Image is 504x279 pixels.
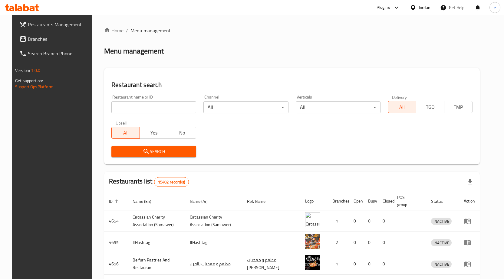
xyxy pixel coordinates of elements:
[111,80,473,89] h2: Restaurant search
[133,198,159,205] span: Name (En)
[463,175,477,189] div: Export file
[363,253,378,275] td: 0
[349,192,363,210] th: Open
[128,253,185,275] td: Belfurn Pastries And Restaurant
[464,260,475,268] div: Menu
[140,127,168,139] button: Yes
[154,179,189,185] span: 15402 record(s)
[328,232,349,253] td: 2
[130,27,171,34] span: Menu management
[104,253,128,275] td: 4656
[247,198,273,205] span: Ref. Name
[377,4,390,11] div: Plugins
[128,210,185,232] td: ​Circassian ​Charity ​Association​ (Samawer)
[419,103,442,112] span: TGO
[431,261,452,268] span: INACTIVE
[126,27,128,34] li: /
[104,27,480,34] nav: breadcrumb
[392,95,407,99] label: Delivery
[170,128,194,137] span: No
[363,232,378,253] td: 0
[431,218,452,225] span: INACTIVE
[328,210,349,232] td: 1
[154,177,189,187] div: Total records count
[431,239,452,246] div: INACTIVE
[328,192,349,210] th: Branches
[15,67,30,74] span: Version:
[185,232,242,253] td: #Hashtag
[28,50,91,57] span: Search Branch Phone
[444,101,473,113] button: TMP
[242,253,300,275] td: مطعم و معجنات [PERSON_NAME]
[114,128,137,137] span: All
[28,21,91,28] span: Restaurants Management
[104,232,128,253] td: 4655
[109,177,189,187] h2: Restaurants list
[464,217,475,225] div: Menu
[190,198,216,205] span: Name (Ar)
[363,192,378,210] th: Busy
[203,101,288,113] div: All
[185,253,242,275] td: مطعم و معجنات بالفرن
[111,127,140,139] button: All
[15,32,96,46] a: Branches
[305,255,320,270] img: Belfurn Pastries And Restaurant
[431,239,452,246] span: INACTIVE
[378,192,392,210] th: Closed
[447,103,470,112] span: TMP
[104,27,124,34] a: Home
[494,4,496,11] span: e
[349,232,363,253] td: 0
[28,35,91,43] span: Branches
[305,234,320,249] img: #Hashtag
[464,239,475,246] div: Menu
[378,253,392,275] td: 0
[459,192,480,210] th: Action
[388,101,416,113] button: All
[300,192,328,210] th: Logo
[168,127,196,139] button: No
[390,103,414,112] span: All
[378,210,392,232] td: 0
[185,210,242,232] td: ​Circassian ​Charity ​Association​ (Samawer)
[128,232,185,253] td: #Hashtag
[305,212,320,227] img: ​Circassian ​Charity ​Association​ (Samawer)
[116,121,127,125] label: Upsell
[378,232,392,253] td: 0
[15,46,96,61] a: Search Branch Phone
[416,101,444,113] button: TGO
[15,83,54,91] a: Support.OpsPlatform
[104,46,164,56] h2: Menu management
[431,198,451,205] span: Status
[142,128,166,137] span: Yes
[116,148,191,155] span: Search
[109,198,120,205] span: ID
[363,210,378,232] td: 0
[296,101,380,113] div: All
[328,253,349,275] td: 1
[349,253,363,275] td: 0
[419,4,430,11] div: Jordan
[111,146,196,157] button: Search
[397,194,419,208] span: POS group
[104,210,128,232] td: 4654
[15,17,96,32] a: Restaurants Management
[31,67,40,74] span: 1.0.0
[111,101,196,113] input: Search for restaurant name or ID..
[15,77,43,85] span: Get support on:
[349,210,363,232] td: 0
